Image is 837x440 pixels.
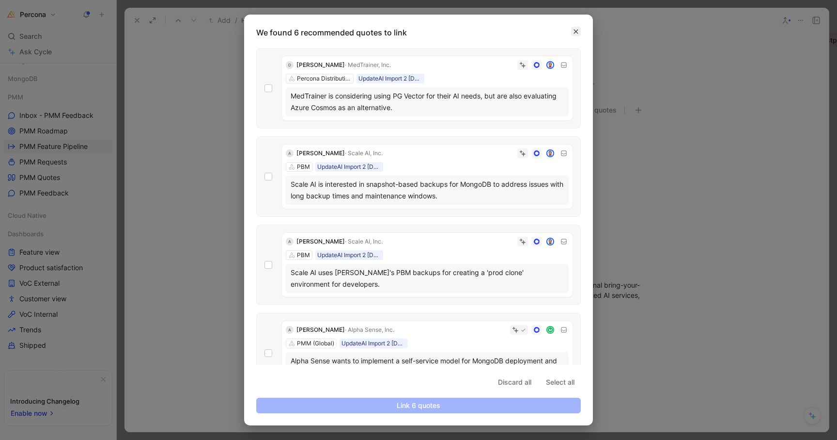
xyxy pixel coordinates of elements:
span: [PERSON_NAME] [296,149,345,157]
span: · Scale AI, Inc. [345,149,383,157]
span: · Alpha Sense, Inc. [345,326,394,333]
span: Select all [546,376,574,388]
span: · Scale AI, Inc. [345,238,383,245]
div: Alpha Sense wants to implement a self-service model for MongoDB deployment and monitoring, simila... [291,355,564,378]
div: A [286,326,294,334]
div: A [286,238,294,245]
button: Select all [540,375,581,390]
div: D [286,61,294,69]
img: avatar [547,239,554,245]
div: A [286,149,294,157]
div: Scale AI is interested in snapshot-based backups for MongoDB to address issues with long backup t... [291,179,564,202]
div: M [547,327,554,333]
div: Scale AI uses [PERSON_NAME]'s PBM backups for creating a 'prod clone' environment for developers. [291,267,564,290]
span: · MedTrainer, Inc. [345,61,391,68]
p: We found 6 recommended quotes to link [256,27,587,38]
span: Discard all [498,376,531,388]
img: avatar [547,62,554,68]
img: avatar [547,150,554,157]
button: Discard all [492,375,538,390]
div: MedTrainer is considering using PG Vector for their AI needs, but are also evaluating Azure Cosmo... [291,90,564,114]
span: [PERSON_NAME] [296,61,345,68]
span: [PERSON_NAME] [296,238,345,245]
span: [PERSON_NAME] [296,326,345,333]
